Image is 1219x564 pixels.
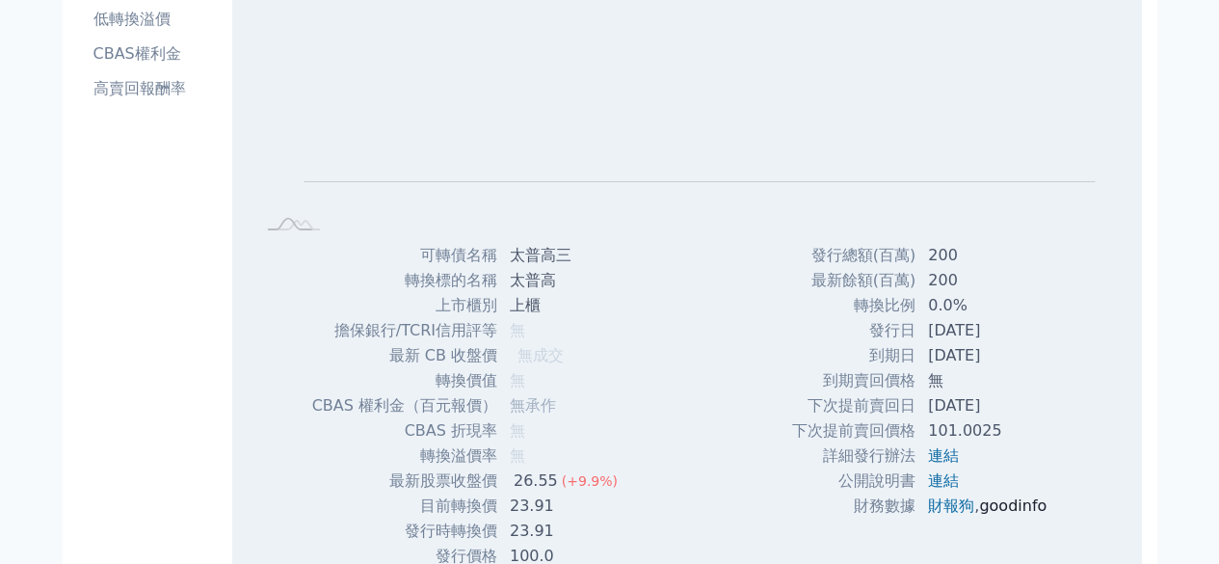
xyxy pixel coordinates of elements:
[311,494,498,519] td: 目前轉換價
[916,494,1062,519] td: ,
[510,470,562,493] div: 26.55
[510,371,525,389] span: 無
[928,446,959,465] a: 連結
[86,73,225,104] a: 高賣回報酬率
[498,494,633,519] td: 23.91
[517,346,564,364] span: 無成交
[498,293,633,318] td: 上櫃
[498,519,633,544] td: 23.91
[791,343,916,368] td: 到期日
[311,519,498,544] td: 發行時轉換價
[311,418,498,443] td: CBAS 折現率
[311,368,498,393] td: 轉換價值
[510,421,525,440] span: 無
[916,318,1062,343] td: [DATE]
[311,393,498,418] td: CBAS 權利金（百元報價）
[916,293,1062,318] td: 0.0%
[510,396,556,415] span: 無承作
[916,368,1062,393] td: 無
[498,243,633,268] td: 太普高三
[928,471,959,490] a: 連結
[311,443,498,469] td: 轉換溢價率
[916,393,1062,418] td: [DATE]
[791,393,916,418] td: 下次提前賣回日
[311,243,498,268] td: 可轉債名稱
[928,497,974,515] a: 財報狗
[311,268,498,293] td: 轉換標的名稱
[916,268,1062,293] td: 200
[311,293,498,318] td: 上市櫃別
[791,443,916,469] td: 詳細發行辦法
[791,418,916,443] td: 下次提前賣回價格
[311,343,498,368] td: 最新 CB 收盤價
[311,469,498,494] td: 最新股票收盤價
[791,494,916,519] td: 財務數據
[86,39,225,69] a: CBAS權利金
[498,268,633,293] td: 太普高
[791,268,916,293] td: 最新餘額(百萬)
[86,77,225,100] li: 高賣回報酬率
[791,293,916,318] td: 轉換比例
[562,473,618,489] span: (+9.9%)
[86,4,225,35] a: 低轉換溢價
[916,418,1062,443] td: 101.0025
[791,368,916,393] td: 到期賣回價格
[791,243,916,268] td: 發行總額(百萬)
[86,42,225,66] li: CBAS權利金
[510,446,525,465] span: 無
[979,497,1047,515] a: goodinfo
[791,318,916,343] td: 發行日
[311,318,498,343] td: 擔保銀行/TCRI信用評等
[791,469,916,494] td: 公開說明書
[916,343,1062,368] td: [DATE]
[86,8,225,31] li: 低轉換溢價
[510,321,525,339] span: 無
[916,243,1062,268] td: 200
